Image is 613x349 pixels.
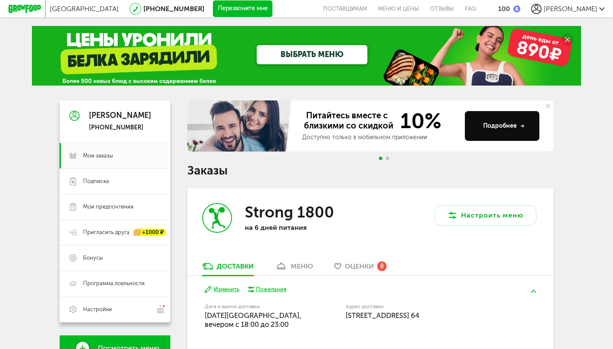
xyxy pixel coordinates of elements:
button: Подробнее [465,111,539,141]
a: Доставки [198,262,258,275]
a: ВЫБРАТЬ МЕНЮ [257,45,367,64]
button: Изменить [205,286,239,294]
span: Питайтесь вместе с близкими со скидкой [302,110,395,132]
span: Оценки [345,262,374,270]
div: 8 [377,261,387,271]
span: Настройки [83,306,112,313]
a: Настройки [60,296,170,322]
div: меню [291,262,313,270]
div: Подробнее [483,122,524,130]
div: Доставки [217,262,254,270]
span: Go to slide 1 [379,157,382,160]
span: Программа лояльности [83,280,145,287]
div: [PHONE_NUMBER] [89,124,151,132]
span: Мои предпочтения [83,203,133,211]
span: Мои заказы [83,152,113,160]
a: Мои предпочтения [60,194,170,220]
h1: Заказы [187,165,553,176]
p: на 6 дней питания [245,223,355,232]
span: [PERSON_NAME] [544,5,597,13]
button: Пожелания [248,286,286,293]
span: Бонусы [83,254,103,262]
img: bonus_b.cdccf46.png [513,6,520,12]
span: Подписка [83,177,109,185]
button: Настроить меню [434,205,536,226]
span: [STREET_ADDRESS] 64 [346,311,419,320]
label: Адрес доставки [346,304,504,309]
div: [PERSON_NAME] [89,112,151,120]
div: +1000 ₽ [134,229,166,236]
a: Бонусы [60,245,170,271]
a: Пригласить друга +1000 ₽ [60,220,170,245]
a: Оценки 8 [330,262,391,275]
h3: Strong 1800 [245,203,334,221]
a: Программа лояльности [60,271,170,296]
span: Go to slide 2 [386,157,389,160]
div: Пожелания [256,286,286,293]
button: Перезвоните мне [213,0,272,17]
label: Дата и время доставки [205,304,302,309]
span: Пригласить друга [83,229,129,236]
div: 100 [498,5,510,13]
img: arrow-up-green.5eb5f82.svg [531,290,536,293]
img: family-banner.579af9d.jpg [187,100,294,152]
span: [DATE][GEOGRAPHIC_DATA], вечером c 18:00 до 23:00 [205,311,301,329]
span: [GEOGRAPHIC_DATA] [50,5,119,13]
div: Доступно только в мобильном приложении [302,133,458,142]
a: Подписка [60,169,170,194]
a: [PHONE_NUMBER] [143,5,204,13]
span: 10% [395,110,441,132]
a: Мои заказы [60,143,170,169]
a: меню [271,262,317,275]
